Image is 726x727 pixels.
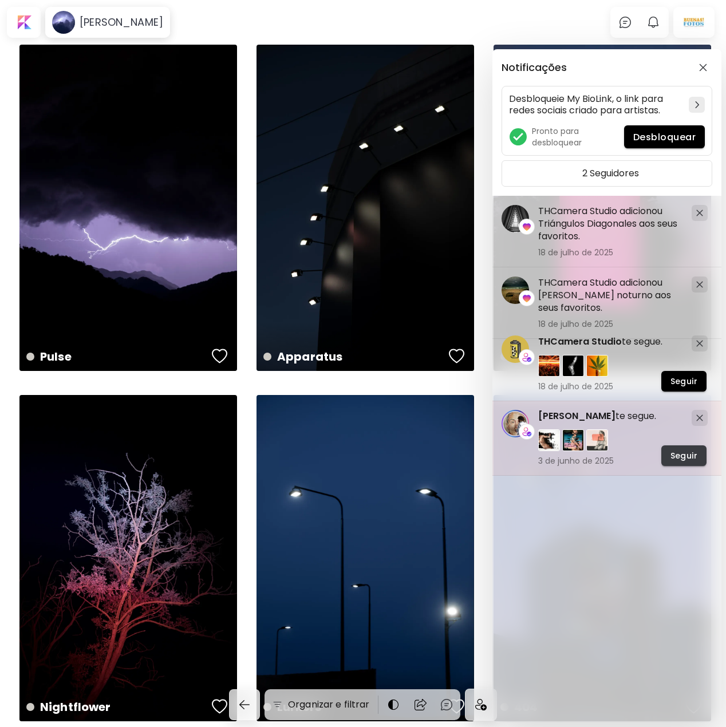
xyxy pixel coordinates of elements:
[509,128,527,146] img: checkmark
[624,125,705,148] button: Desbloquear
[633,131,696,143] span: Desbloquear
[509,93,684,116] h5: Desbloqueie My BioLink, o link para redes sociais criado para artistas.
[538,409,615,422] span: [PERSON_NAME]
[502,62,567,73] h5: Notificações
[538,319,682,329] span: 18 de julho de 2025
[538,335,682,348] h5: te segue.
[538,276,682,314] h5: THCamera Studio adicionou [PERSON_NAME] noturno aos seus favoritos.
[538,205,682,243] h5: THCamera Studio adicionou Triángulos Diagonales aos seus favoritos.
[695,101,699,108] img: chevron
[538,247,682,258] span: 18 de julho de 2025
[582,168,639,179] h5: 2 Seguidores
[670,376,697,388] span: Seguir
[538,410,682,422] h5: te segue.
[532,125,624,148] h5: Pronto para desbloquear
[661,371,707,392] button: Seguir
[538,456,682,466] span: 3 de junho de 2025
[661,445,707,466] button: Seguir
[538,335,622,348] span: THCamera Studio
[670,450,697,462] span: Seguir
[699,64,707,72] img: closeButton
[538,381,682,392] span: 18 de julho de 2025
[694,58,712,77] button: closeButton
